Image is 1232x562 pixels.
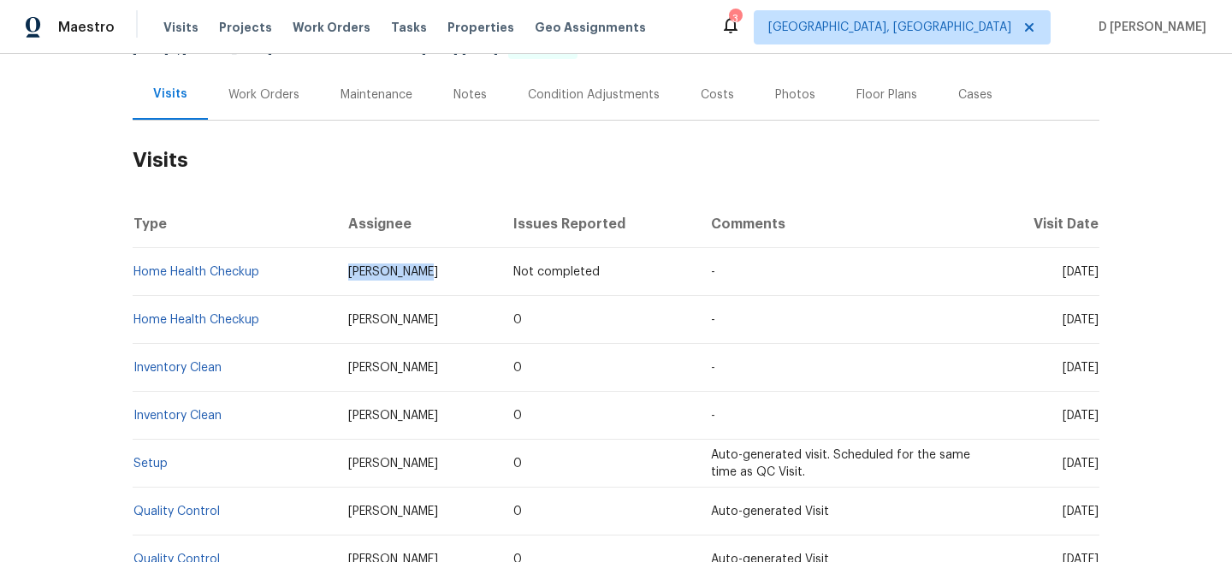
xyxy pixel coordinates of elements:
a: Home Health Checkup [133,266,259,278]
span: Tasks [391,21,427,33]
span: [PERSON_NAME] [348,506,438,518]
a: Inventory Clean [133,410,222,422]
span: [DATE] [462,43,498,55]
span: [DATE] [422,43,458,55]
span: 0 [513,314,522,326]
span: - [422,43,498,55]
span: Listed [384,43,577,55]
span: [DATE] [1063,410,1099,422]
th: Assignee [335,200,500,248]
span: [DATE] [1063,314,1099,326]
th: Visit Date [987,200,1099,248]
span: Auto-generated visit. Scheduled for the same time as QC Visit. [711,449,970,478]
a: Quality Control [133,506,220,518]
th: Issues Reported [500,200,696,248]
div: Maintenance [341,86,412,104]
a: Inventory Clean [133,362,222,374]
a: Home Health Checkup [133,314,259,326]
span: [GEOGRAPHIC_DATA], [GEOGRAPHIC_DATA] [768,19,1011,36]
span: [PERSON_NAME] [348,458,438,470]
span: - [711,314,715,326]
div: Notes [453,86,487,104]
span: Projects [219,19,272,36]
span: Not completed [513,266,600,278]
div: Photos [775,86,815,104]
span: D [PERSON_NAME] [1092,19,1206,36]
span: [PERSON_NAME] [348,266,438,278]
span: [DATE] [133,43,169,55]
th: Type [133,200,335,248]
span: [DATE] [1063,458,1099,470]
div: Cases [958,86,992,104]
h2: Visits [133,121,1099,200]
span: [PERSON_NAME] [348,314,438,326]
th: Comments [697,200,987,248]
div: Work Orders [228,86,299,104]
span: Visits [163,19,198,36]
span: Geo Assignments [535,19,646,36]
a: Setup [133,458,168,470]
span: 0 [513,362,522,374]
span: [DATE] [1063,266,1099,278]
span: Auto-generated Visit [711,506,829,518]
span: [DATE] [1063,362,1099,374]
span: 0 [513,506,522,518]
span: Properties [447,19,514,36]
div: 3 [729,10,741,27]
div: Costs [701,86,734,104]
div: Condition Adjustments [528,86,660,104]
span: [DATE] [1063,506,1099,518]
div: Floor Plans [856,86,917,104]
span: Work Orders [293,19,370,36]
span: [PERSON_NAME] [348,410,438,422]
span: [PERSON_NAME] [348,362,438,374]
span: - [711,410,715,422]
span: - [711,266,715,278]
div: Visits [153,86,187,103]
span: Maestro [58,19,115,36]
span: 0 [513,410,522,422]
span: 0 [513,458,522,470]
span: - [711,362,715,374]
